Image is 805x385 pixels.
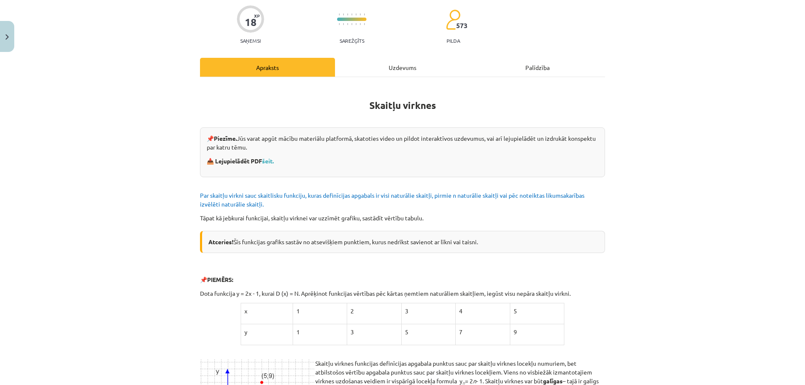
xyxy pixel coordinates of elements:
strong: 📥 Lejupielādēt PDF [207,157,275,165]
p: Dota funkcija y = 2x - 1, kurai D (x) = N. Aprēķinot funkcijas vērtības pēc kārtas ņemtiem naturā... [200,289,605,298]
img: icon-short-line-57e1e144782c952c97e751825c79c345078a6d821885a25fce030b3d8c18986b.svg [364,23,365,25]
b: galīgas [543,377,563,385]
img: icon-short-line-57e1e144782c952c97e751825c79c345078a6d821885a25fce030b3d8c18986b.svg [351,13,352,16]
em: n [473,377,476,385]
div: 18 [245,16,257,28]
p: 📌 [200,275,605,284]
p: 1 [296,307,343,315]
p: Saņemsi [237,38,264,44]
p: 7 [459,328,506,336]
span: 573 [456,22,467,29]
img: icon-short-line-57e1e144782c952c97e751825c79c345078a6d821885a25fce030b3d8c18986b.svg [364,13,365,16]
p: 1 [296,328,343,336]
p: y [244,328,289,336]
span: Par skaitļu virkni sauc skaitlisku funkciju, kuras definīcijas apgabals ir visi naturālie skaitļi... [200,191,584,208]
img: icon-short-line-57e1e144782c952c97e751825c79c345078a6d821885a25fce030b3d8c18986b.svg [343,23,344,25]
img: icon-short-line-57e1e144782c952c97e751825c79c345078a6d821885a25fce030b3d8c18986b.svg [351,23,352,25]
img: icon-short-line-57e1e144782c952c97e751825c79c345078a6d821885a25fce030b3d8c18986b.svg [347,23,348,25]
p: 3 [351,328,397,336]
a: šeit. [262,157,274,165]
div: Uzdevums [335,58,470,77]
b: Skaitļu virknes [369,99,436,111]
div: Apraksts [200,58,335,77]
span: XP [254,13,260,18]
p: 4 [459,307,506,315]
p: 9 [514,328,561,336]
img: icon-close-lesson-0947bae3869378f0d4975bcd49f059093ad1ed9edebbc8119c70593378902aed.svg [5,34,9,40]
img: icon-short-line-57e1e144782c952c97e751825c79c345078a6d821885a25fce030b3d8c18986b.svg [360,23,361,25]
div: Šīs funkcijas grafiks sastāv no atsevišķiem punktiem, kurus nedrīkst savienot ar līkni vai taisni. [200,231,605,253]
p: pilda [447,38,460,44]
p: 📌 Jūs varat apgūt mācību materiālu platformā, skatoties video un pildot interaktīvos uzdevumus, v... [207,134,598,152]
div: Palīdzība [470,58,605,77]
p: 5 [514,307,561,315]
img: icon-short-line-57e1e144782c952c97e751825c79c345078a6d821885a25fce030b3d8c18986b.svg [339,23,340,25]
p: x [244,307,289,315]
img: icon-short-line-57e1e144782c952c97e751825c79c345078a6d821885a25fce030b3d8c18986b.svg [347,13,348,16]
strong: Piezīme. [214,134,237,142]
p: 3 [405,307,452,315]
p: 2 [351,307,397,315]
b: PIEMĒRS: [207,276,233,283]
img: students-c634bb4e5e11cddfef0936a35e636f08e4e9abd3cc4e673bd6f9a4125e45ecb1.svg [446,9,460,30]
img: icon-short-line-57e1e144782c952c97e751825c79c345078a6d821885a25fce030b3d8c18986b.svg [360,13,361,16]
img: icon-short-line-57e1e144782c952c97e751825c79c345078a6d821885a25fce030b3d8c18986b.svg [343,13,344,16]
p: 5 [405,328,452,336]
p: Tāpat kā jebkurai funkcijai, skaitļu virknei var uzzīmēt grafiku, sastādīt vērtību tabulu. [200,214,605,222]
b: Atceries! [208,238,234,245]
img: icon-short-line-57e1e144782c952c97e751825c79c345078a6d821885a25fce030b3d8c18986b.svg [339,13,340,16]
p: Sarežģīts [340,38,364,44]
